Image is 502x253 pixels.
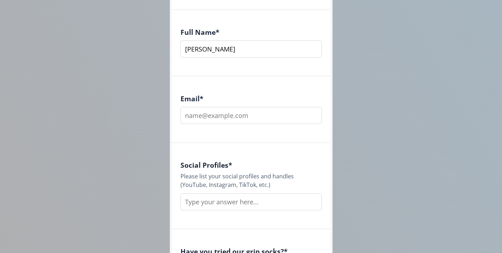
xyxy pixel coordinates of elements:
input: Type your answer here... [180,193,322,210]
input: Type your full name... [180,41,322,58]
h4: Social Profiles * [180,161,322,169]
h4: Full Name * [180,28,322,36]
h4: Email * [180,95,322,103]
input: name@example.com [180,107,322,124]
div: Please list your social profiles and handles (YouTube, Instagram, TikTok, etc.) [180,172,322,189]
